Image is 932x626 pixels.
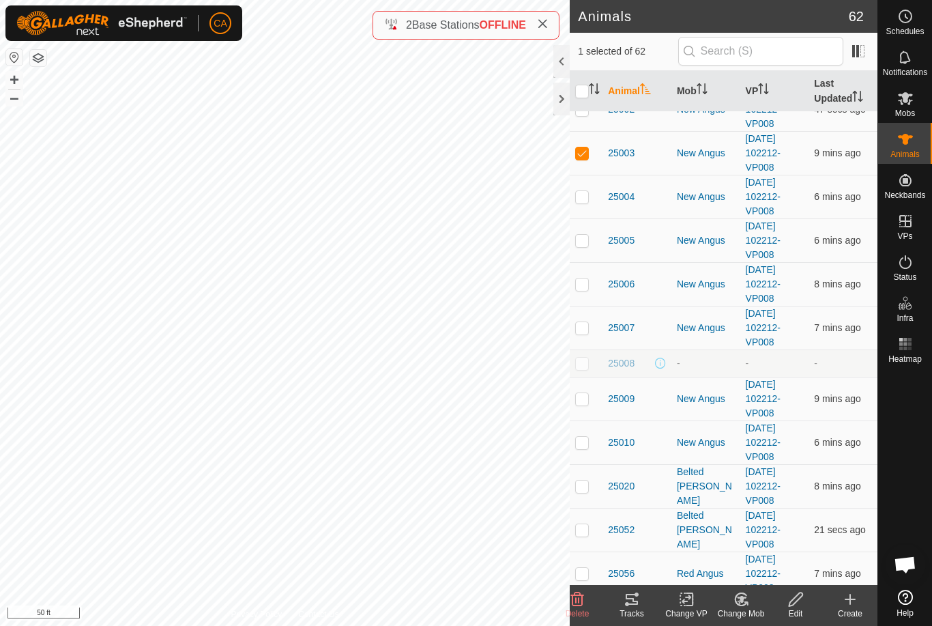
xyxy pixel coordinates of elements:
button: Reset Map [6,49,23,66]
span: Mobs [895,109,915,117]
span: 24 Sep 2025 at 5:11 pm [814,393,860,404]
span: Notifications [883,68,927,76]
p-sorticon: Activate to sort [640,85,651,96]
a: [DATE] 102212-VP008 [746,466,781,506]
span: 25010 [608,436,635,450]
span: CA [214,16,227,31]
a: [DATE] 102212-VP008 [746,264,781,304]
span: 25056 [608,567,635,581]
a: [DATE] 102212-VP008 [746,554,781,593]
span: Infra [897,314,913,322]
div: New Angus [677,233,735,248]
div: Change Mob [714,608,768,620]
span: Animals [890,150,920,158]
span: 25004 [608,190,635,204]
div: Belted [PERSON_NAME] [677,465,735,508]
span: 2 [406,19,412,31]
a: [DATE] 102212-VP008 [746,133,781,173]
span: 24 Sep 2025 at 5:19 pm [814,524,866,535]
th: Last Updated [809,71,877,112]
span: 24 Sep 2025 at 5:13 pm [814,191,860,202]
th: VP [740,71,809,112]
a: [DATE] 102212-VP008 [746,308,781,347]
button: + [6,72,23,88]
div: New Angus [677,190,735,204]
a: Contact Us [298,608,338,621]
div: Red Angus [677,567,735,581]
th: Mob [671,71,740,112]
div: Edit [768,608,823,620]
div: Belted [PERSON_NAME] [677,509,735,552]
div: New Angus [677,392,735,406]
a: [DATE] 102212-VP008 [746,177,781,216]
span: 24 Sep 2025 at 5:11 pm [814,279,860,289]
span: Delete [566,609,589,618]
button: – [6,89,23,106]
div: New Angus [677,277,735,291]
span: 25003 [608,146,635,160]
span: Status [893,273,916,281]
p-sorticon: Activate to sort [758,85,769,96]
button: Map Layers [30,50,46,66]
div: New Angus [677,146,735,160]
span: 24 Sep 2025 at 5:11 pm [814,481,860,492]
span: Help [897,609,914,617]
th: Animal [602,71,671,112]
span: 25020 [608,479,635,494]
span: 25007 [608,321,635,335]
app-display-virtual-paddock-transition: - [746,358,749,369]
a: [DATE] 102212-VP008 [746,510,781,550]
p-sorticon: Activate to sort [697,85,708,96]
a: Help [878,584,932,623]
a: [DATE] 102212-VP008 [746,379,781,418]
span: 62 [849,6,864,27]
span: Base Stations [412,19,480,31]
div: - [677,356,735,371]
span: Schedules [886,27,924,35]
span: Heatmap [888,355,922,363]
span: Neckbands [884,191,925,199]
div: Tracks [605,608,659,620]
h2: Animals [578,8,849,25]
p-sorticon: Activate to sort [589,85,600,96]
div: Create [823,608,877,620]
span: 25006 [608,277,635,291]
span: 24 Sep 2025 at 5:13 pm [814,322,860,333]
span: 25005 [608,233,635,248]
span: 25052 [608,523,635,537]
div: New Angus [677,436,735,450]
a: [DATE] 102212-VP008 [746,220,781,260]
div: Change VP [659,608,714,620]
img: Gallagher Logo [16,11,187,35]
span: - [814,358,817,369]
span: VPs [897,232,912,240]
p-sorticon: Activate to sort [852,93,863,104]
input: Search (S) [678,37,843,66]
span: 24 Sep 2025 at 5:10 pm [814,147,860,158]
span: 24 Sep 2025 at 5:13 pm [814,235,860,246]
a: [DATE] 102212-VP008 [746,423,781,462]
a: [DATE] 102212-VP008 [746,89,781,129]
span: 25009 [608,392,635,406]
a: Privacy Policy [231,608,282,621]
span: OFFLINE [480,19,526,31]
div: New Angus [677,321,735,335]
span: 25008 [608,356,635,371]
span: 1 selected of 62 [578,44,678,59]
span: 24 Sep 2025 at 5:13 pm [814,568,860,579]
span: 24 Sep 2025 at 5:19 pm [814,104,866,115]
div: Open chat [885,544,926,585]
span: 24 Sep 2025 at 5:13 pm [814,437,860,448]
